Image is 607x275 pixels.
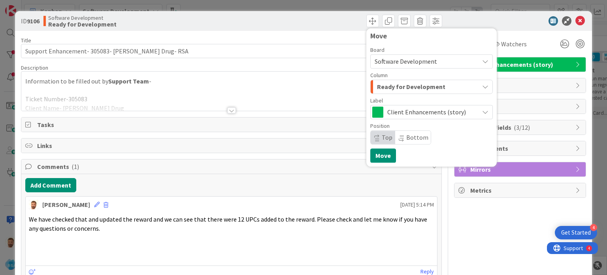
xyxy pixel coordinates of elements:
[370,148,396,163] button: Move
[406,133,428,141] span: Bottom
[470,81,571,90] span: Dates
[470,186,571,195] span: Metrics
[470,60,571,69] span: Client Enhancements (story)
[27,17,40,25] b: 9106
[29,215,428,232] span: We have checked that and updated the reward and we can see that there were 12 UPCs added to the r...
[370,72,388,78] span: Column
[370,123,390,129] span: Position
[25,178,76,192] button: Add Comment
[37,141,427,150] span: Links
[377,82,445,92] span: Ready for Development
[21,37,31,44] label: Title
[590,224,597,231] div: 4
[108,77,149,85] strong: Support Team
[17,1,36,11] span: Support
[375,57,437,65] span: Software Development
[29,200,38,209] img: AS
[37,120,427,129] span: Tasks
[21,44,441,58] input: type card name here...
[470,144,571,153] span: Attachments
[48,21,117,27] b: Ready for Development
[370,98,383,103] span: Label
[370,47,385,53] span: Board
[382,133,392,141] span: Top
[37,162,427,171] span: Comments
[21,16,40,26] span: ID
[48,15,117,21] span: Software Development
[72,163,79,171] span: ( 1 )
[25,77,437,86] p: Information to be filled out by -
[41,3,43,9] div: 4
[470,123,571,132] span: Custom Fields
[370,32,493,40] div: Move
[555,226,597,239] div: Open Get Started checklist, remaining modules: 4
[561,229,591,237] div: Get Started
[370,80,493,94] button: Ready for Development
[514,123,530,131] span: ( 3/12 )
[470,102,571,111] span: Block
[470,165,571,174] span: Mirrors
[387,106,475,118] span: Client Enhancements (story)
[501,39,527,49] span: Watchers
[21,64,48,71] span: Description
[400,201,434,209] span: [DATE] 5:14 PM
[42,200,90,209] div: [PERSON_NAME]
